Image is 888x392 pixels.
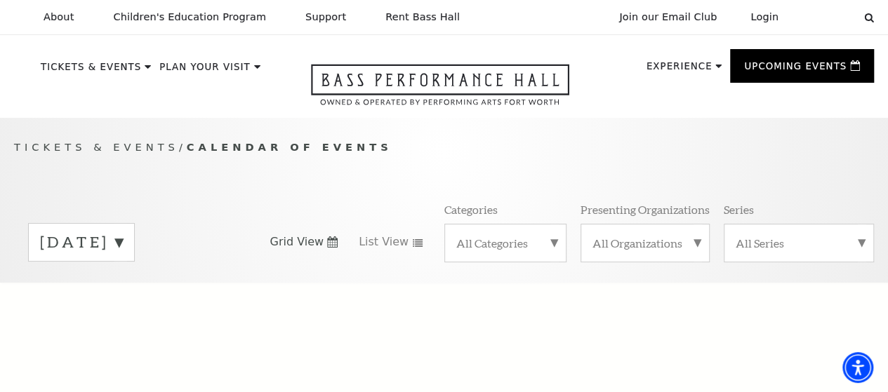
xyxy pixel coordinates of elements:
select: Select: [801,11,851,24]
p: Plan Your Visit [159,62,251,79]
p: Support [305,11,346,23]
p: About [44,11,74,23]
span: List View [359,234,409,250]
label: [DATE] [40,231,123,253]
p: Experience [647,62,713,79]
p: Upcoming Events [744,62,847,79]
label: All Organizations [592,236,698,250]
label: All Categories [456,236,555,250]
p: Children's Education Program [113,11,266,23]
p: Rent Bass Hall [385,11,460,23]
p: Series [724,202,754,217]
label: All Series [736,236,862,250]
span: Calendar of Events [187,141,392,153]
p: Tickets & Events [41,62,141,79]
a: Open this option [260,64,620,118]
p: / [14,139,874,156]
p: Categories [444,202,498,217]
span: Tickets & Events [14,141,179,153]
p: Presenting Organizations [581,202,710,217]
div: Accessibility Menu [842,352,873,383]
span: Grid View [270,234,324,250]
